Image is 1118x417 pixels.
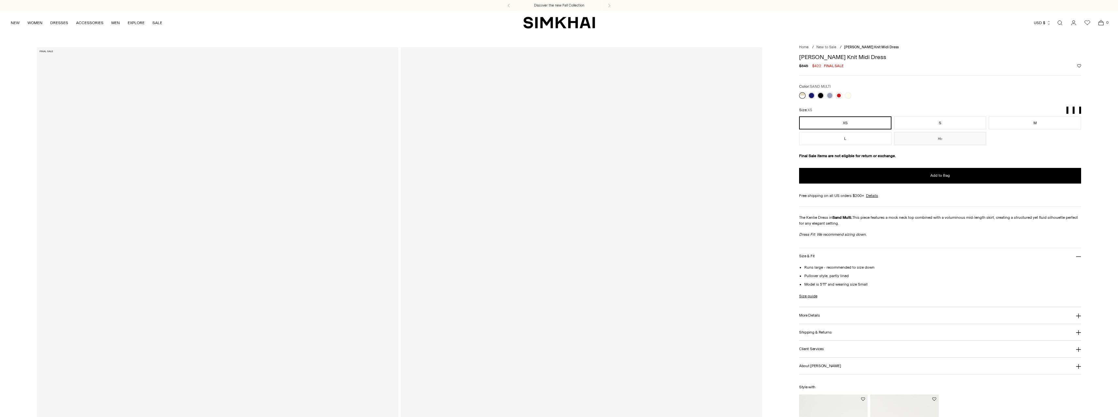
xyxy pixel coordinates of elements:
a: Open cart modal [1094,16,1108,29]
li: Pullover style, partly lined [804,273,1043,279]
a: SIMKHAI [523,16,595,29]
h3: Size & Fit [799,254,815,258]
a: Details [866,193,878,199]
a: Open search modal [1053,16,1066,29]
h3: About [PERSON_NAME] [799,364,841,368]
div: Free shipping on all US orders $200+ [799,193,1081,199]
a: EXPLORE [128,16,145,30]
button: Shipping & Returns [799,324,1081,341]
button: More Details [799,307,1081,324]
a: SALE [152,16,162,30]
button: S [894,116,986,129]
em: Dress Fit: We recommend sizing down. [799,232,867,237]
a: New to Sale [816,45,836,49]
span: $422 [812,63,821,69]
button: XS [799,116,891,129]
span: [PERSON_NAME] Knit Midi Dress [844,45,899,49]
a: WOMEN [27,16,42,30]
button: Add to Wishlist [1077,64,1081,68]
nav: breadcrumbs [799,45,1081,50]
button: Client Services [799,341,1081,357]
li: Runs large - recommended to size down [804,264,1043,270]
h1: [PERSON_NAME] Knit Midi Dress [799,54,1081,60]
a: Go to the account page [1067,16,1080,29]
div: / [840,45,842,50]
a: NEW [11,16,20,30]
button: Add to Wishlist [861,397,865,401]
h6: Style with [799,385,1081,389]
strong: Final Sale items are not eligible for return or exchange. [799,154,896,158]
label: Size: [799,107,812,113]
button: Add to Wishlist [932,397,936,401]
button: About [PERSON_NAME] [799,358,1081,374]
span: Add to Bag [930,173,950,178]
button: XL [894,132,986,145]
button: USD $ [1034,16,1051,30]
a: Home [799,45,809,49]
strong: Sand Multi. [832,215,852,220]
a: Size guide [799,293,817,299]
button: M [989,116,1081,129]
a: DRESSES [50,16,68,30]
a: MEN [111,16,120,30]
button: L [799,132,891,145]
span: 0 [1104,20,1110,25]
h3: Shipping & Returns [799,330,832,335]
s: $845 [799,63,808,69]
div: / [812,45,814,50]
span: XS [808,108,812,112]
label: Color: [799,83,831,90]
a: Discover the new Fall Collection [534,3,584,8]
a: Wishlist [1081,16,1094,29]
p: The Kenlie Dress in This piece features a mock neck top combined with a voluminous mid-length ski... [799,215,1081,226]
span: SAND MULTI [810,84,831,89]
li: Model is 5'11" and wearing size Small [804,281,1043,287]
button: Add to Bag [799,168,1081,184]
h3: Client Services [799,347,824,351]
h3: More Details [799,313,820,318]
a: ACCESSORIES [76,16,103,30]
button: Size & Fit [799,248,1081,265]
